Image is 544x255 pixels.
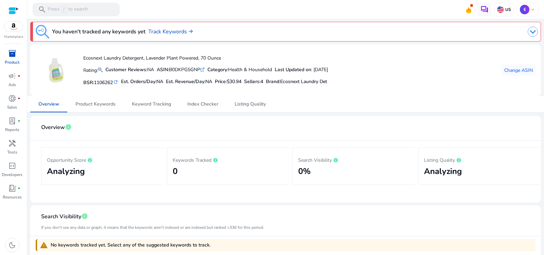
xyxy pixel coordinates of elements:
h4: Ecosnext Laundry Detergent, Lavender Plant Powered, 70 Ounce [83,55,328,61]
span: fiber_manual_record [18,75,20,77]
span: info [65,124,72,130]
p: Press to search [48,6,88,13]
span: dark_mode [8,241,16,249]
span: 1106262 [94,79,113,86]
p: Search Visibility [298,156,409,164]
div: Health & Household [207,66,272,73]
h2: 0% [298,166,409,176]
span: Listing Quality [235,102,266,107]
button: Change ASIN [502,65,535,76]
span: warning [40,241,48,249]
span: Brand [266,78,279,85]
span: inventory_2 [8,49,16,58]
b: ASIN: [157,66,169,73]
p: Developers [2,172,22,178]
span: Overview [41,122,65,133]
p: US [504,7,511,12]
h3: You haven't tracked any keywords yet [52,28,146,36]
img: amazon.svg [4,21,23,32]
img: arrow-right.svg [187,29,193,33]
h5: Est. Revenue/Day: [166,79,212,85]
h2: Analyzing [47,166,158,176]
span: NA [156,78,163,85]
p: E [520,5,529,14]
mat-card-subtitle: If you don't see any data or graph, it means that the keywords aren't indexed or are indexed but ... [41,224,264,231]
h2: 0 [173,166,284,176]
span: code_blocks [8,162,16,170]
span: fiber_manual_record [18,187,20,190]
span: $30.94 [227,78,241,85]
span: No keywords tracked yet. Select any of the suggested keywords to track. [51,242,210,249]
span: NA [205,78,212,85]
span: / [61,6,67,13]
span: fiber_manual_record [18,97,20,100]
b: Customer Reviews: [105,66,147,73]
div: B0DKPG5GNP [157,66,205,73]
span: lab_profile [8,117,16,125]
img: dropdown-arrow.svg [528,27,538,37]
mat-icon: refresh [113,79,118,85]
span: keyboard_arrow_down [530,7,535,12]
span: Overview [38,102,59,107]
h5: Price: [215,79,241,85]
b: Category: [207,66,228,73]
p: Opportunity Score [47,156,158,164]
span: Index Checker [187,102,218,107]
div: NA [105,66,154,73]
h5: BSR: [83,78,118,86]
span: Change ASIN [504,67,533,74]
p: Reports [5,127,19,133]
p: Keywords Tracked [173,156,284,164]
span: campaign [8,72,16,80]
span: handyman [8,139,16,147]
h5: Est. Orders/Day: [121,79,163,85]
p: Ads [8,82,16,88]
a: Track Keywords [148,28,193,36]
p: Marketplace [4,34,23,39]
p: Tools [7,149,17,155]
span: 4 [260,78,263,85]
span: book_4 [8,184,16,192]
p: Rating: [83,66,103,74]
img: us.svg [497,6,504,13]
span: info [81,213,88,220]
h2: Analyzing [424,166,535,176]
p: Product [5,59,19,65]
div: : [DATE] [275,66,328,73]
h5: : [266,79,327,85]
span: donut_small [8,94,16,102]
span: Ecosnext Laundry Det [280,78,327,85]
span: fiber_manual_record [18,119,20,122]
span: Search Visibility [41,211,81,223]
span: Product Keywords [75,102,116,107]
h5: Sellers: [244,79,263,85]
p: Resources [3,194,22,200]
img: keyword-tracking.svg [36,25,49,38]
img: 31eVGsoBqgL.jpg [44,58,69,83]
b: Last Updated on [275,66,311,73]
span: search [38,5,46,14]
p: Listing Quality [424,156,535,164]
p: Sales [7,104,17,110]
span: Keyword Tracking [132,102,171,107]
